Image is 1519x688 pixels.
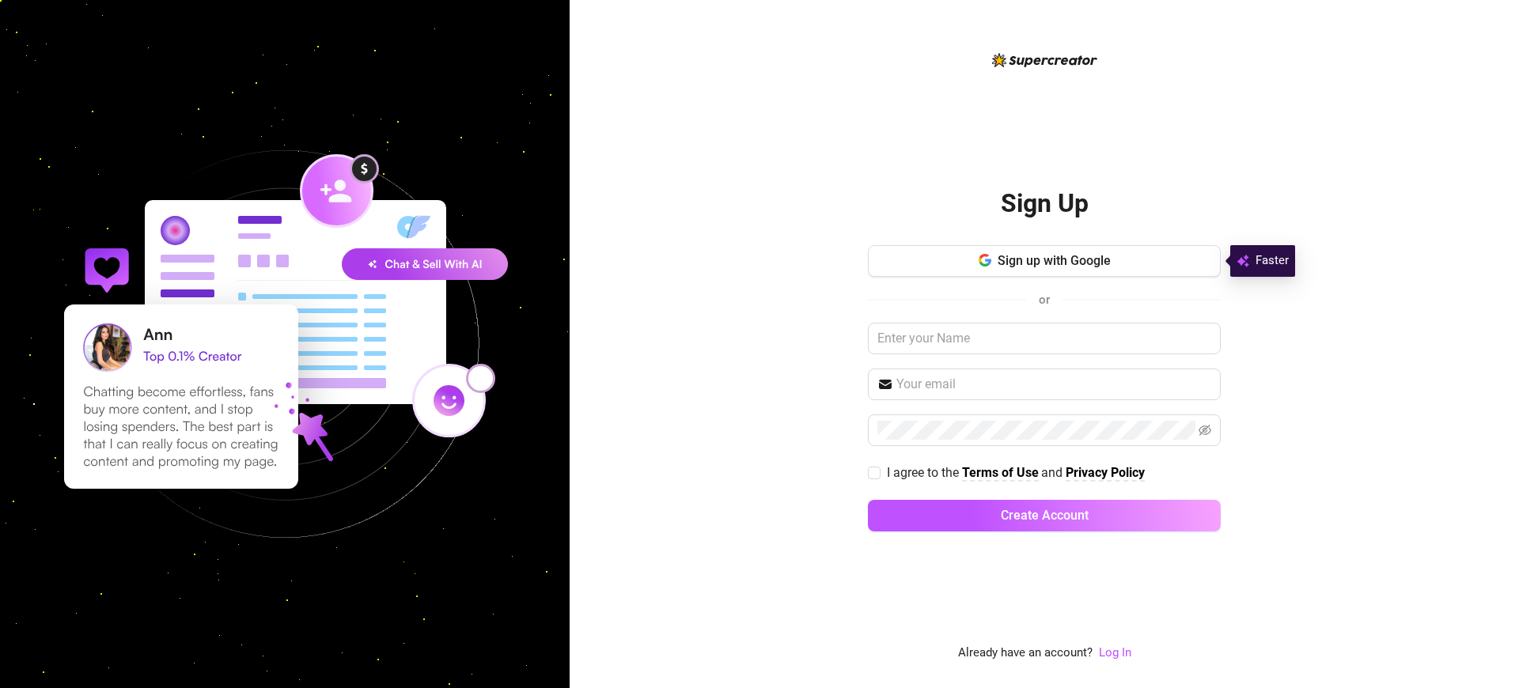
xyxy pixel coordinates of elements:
strong: Privacy Policy [1066,465,1145,480]
span: Create Account [1001,508,1089,523]
img: signup-background-D0MIrEPF.svg [11,70,559,618]
a: Log In [1099,645,1131,660]
span: I agree to the [887,465,962,480]
button: Create Account [868,500,1221,531]
span: Faster [1256,251,1289,270]
h2: Sign Up [1001,187,1089,220]
span: or [1039,293,1050,307]
a: Terms of Use [962,465,1039,482]
span: Already have an account? [958,644,1093,663]
button: Sign up with Google [868,245,1221,277]
img: logo-BBDzfeDw.svg [992,53,1097,67]
input: Enter your Name [868,323,1221,354]
span: eye-invisible [1199,424,1211,437]
input: Your email [896,375,1211,394]
span: Sign up with Google [998,253,1111,268]
span: and [1041,465,1066,480]
a: Log In [1099,644,1131,663]
strong: Terms of Use [962,465,1039,480]
a: Privacy Policy [1066,465,1145,482]
img: svg%3e [1237,251,1249,270]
